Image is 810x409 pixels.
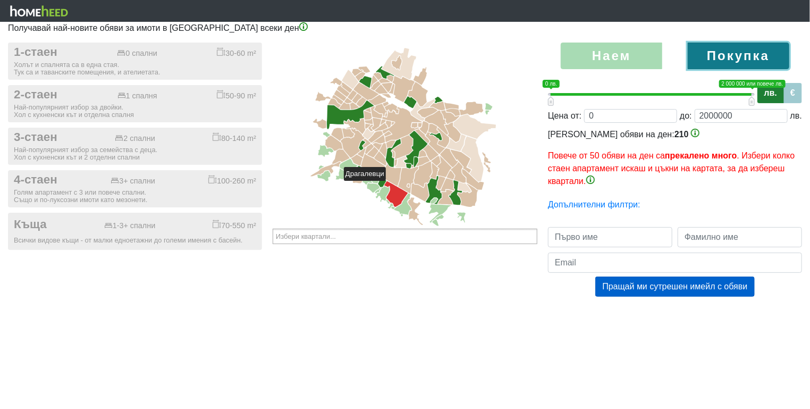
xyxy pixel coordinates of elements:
[688,43,789,69] label: Покупка
[548,200,640,209] a: Допълнителни филтри:
[117,49,157,58] div: 0 спални
[299,22,308,31] img: info-3.png
[586,176,595,184] img: info-3.png
[719,80,786,88] span: 2 000 000 или повече лв.
[790,110,802,122] div: лв.
[561,43,662,69] label: Наем
[104,221,156,230] div: 1-3+ спални
[8,85,262,122] button: 2-стаен 1 спалня 50-90 m² Най-популярният избор за двойки.Хол с кухненски кът и отделна спалня
[548,128,802,188] div: [PERSON_NAME] обяви на ден:
[217,47,256,58] div: 30-60 m²
[8,43,262,80] button: 1-стаен 0 спални 30-60 m² Холът и спалнята са в една стая.Тук са и таванските помещения, и ателие...
[548,253,802,273] input: Email
[595,277,754,297] button: Пращай ми сутрешен имейл с обяви
[213,132,256,143] div: 80-140 m²
[8,22,802,35] p: Получавай най-новите обяви за имоти в [GEOGRAPHIC_DATA] всеки ден
[217,90,256,101] div: 50-90 m²
[14,45,57,60] span: 1-стаен
[14,237,256,244] div: Всички видове къщи - от малки едноетажни до големи имения с басейн.
[115,134,155,143] div: 2 спални
[117,91,157,101] div: 1 спалня
[543,80,560,88] span: 0 лв.
[14,88,57,102] span: 2-стаен
[14,130,57,145] span: 3-стаен
[548,149,802,188] p: Повече от 50 обяви на ден са . Избери колко стаен апартамент искаш и цъкни на картата, за да избе...
[111,177,155,186] div: 3+ спални
[14,218,47,232] span: Къща
[14,146,256,161] div: Най-популярният избор за семейства с деца. Хол с кухненски кът и 2 отделни спални
[14,104,256,119] div: Най-популярният избор за двойки. Хол с кухненски кът и отделна спалня
[548,110,581,122] div: Цена от:
[14,61,256,76] div: Холът и спалнята са в една стая. Тук са и таванските помещения, и ателиетата.
[14,189,256,204] div: Голям апартамент с 3 или повече спални. Също и по-луксозни имоти като мезонети.
[757,83,784,103] label: лв.
[680,110,692,122] div: до:
[678,227,802,247] input: Фамилно име
[8,170,262,207] button: 4-стаен 3+ спални 100-260 m² Голям апартамент с 3 или повече спални.Също и по-луксозни имоти като...
[14,173,57,187] span: 4-стаен
[548,227,672,247] input: Първо име
[691,129,699,137] img: info-3.png
[8,213,262,250] button: Къща 1-3+ спални 70-550 m² Всички видове къщи - от малки едноетажни до големи имения с басейн.
[674,130,689,139] span: 210
[8,128,262,165] button: 3-стаен 2 спални 80-140 m² Най-популярният избор за семейства с деца.Хол с кухненски кът и 2 отде...
[213,220,256,230] div: 70-550 m²
[783,83,802,103] label: €
[208,175,256,186] div: 100-260 m²
[665,151,737,160] b: прекалено много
